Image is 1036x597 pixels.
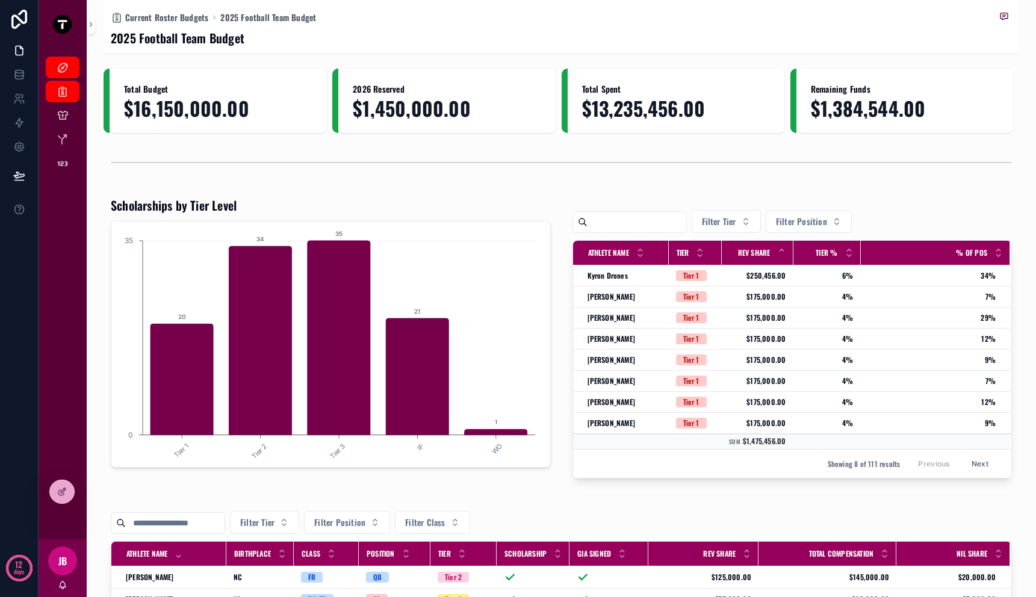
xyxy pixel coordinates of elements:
[302,549,320,558] span: Class
[963,454,997,473] button: Next
[766,210,852,233] button: Select Button
[801,397,854,407] a: 4%
[301,572,352,583] a: FR
[588,355,636,365] span: [PERSON_NAME]
[801,355,854,365] a: 4%
[15,558,22,571] p: 12
[124,97,312,119] span: $16,150,000.00
[956,248,987,258] span: % of Pos
[111,197,237,214] h1: Scholarships by Tier Level
[414,308,420,315] text: 21
[588,271,628,280] span: Kyron Drones
[729,376,786,386] a: $175,000.00
[588,271,662,280] a: Kyron Drones
[126,549,167,558] span: Athlete Name
[861,271,996,280] a: 34%
[861,376,996,386] span: 7%
[234,549,271,558] span: Birthplace
[405,516,445,528] span: Filter Class
[588,376,662,386] a: [PERSON_NAME]
[776,215,827,227] span: Filter Position
[328,442,347,460] text: Tier 3
[861,334,996,344] a: 12%
[801,418,854,428] span: 4%
[809,549,874,558] span: Total Compensation
[743,436,786,446] span: $1,475,456.00
[801,313,854,323] a: 4%
[683,354,699,365] div: Tier 1
[683,270,699,281] div: Tier 1
[125,236,133,245] tspan: 35
[126,572,174,582] span: [PERSON_NAME]
[676,312,715,323] a: Tier 1
[53,14,72,34] img: App logo
[588,313,636,323] span: [PERSON_NAME]
[234,572,242,582] span: NC
[811,83,999,95] span: Remaining Funds
[124,83,312,95] span: Total Budget
[353,97,541,119] span: $1,450,000.00
[738,248,771,258] span: Rev Share
[729,313,786,323] span: $175,000.00
[801,292,854,302] span: 4%
[438,572,489,583] a: Tier 2
[373,572,382,583] div: QB
[861,418,996,428] a: 9%
[677,248,689,258] span: Tier
[861,397,996,407] span: 12%
[395,511,470,534] button: Select Button
[250,442,268,460] text: Tier 2
[111,29,244,46] h1: 2025 Football Team Budget
[656,572,751,582] a: $125,000.00
[676,291,715,302] a: Tier 1
[234,572,287,582] a: NC
[676,397,715,407] a: Tier 1
[495,419,497,426] text: 1
[729,292,786,302] a: $175,000.00
[861,355,996,365] span: 9%
[676,270,715,281] a: Tier 1
[588,248,629,258] span: Athlete Name
[683,312,699,323] div: Tier 1
[128,430,133,439] tspan: 0
[588,355,662,365] a: [PERSON_NAME]
[490,442,504,456] text: WO
[173,442,190,459] text: Tier 1
[683,376,699,386] div: Tier 1
[588,292,636,302] span: [PERSON_NAME]
[588,334,636,344] span: [PERSON_NAME]
[178,313,185,320] text: 20
[729,355,786,365] a: $175,000.00
[240,516,275,528] span: Filter Tier
[256,235,264,243] text: 34
[220,11,316,23] span: 2025 Football Team Budget
[58,554,67,568] span: JB
[415,442,426,452] text: IF
[957,549,987,558] span: NIL Share
[676,354,715,365] a: Tier 1
[125,11,208,23] span: Current Roster Budgets
[111,11,208,23] a: Current Roster Budgets
[577,549,611,558] span: GIA Signed
[582,83,770,95] span: Total Spent
[703,549,736,558] span: Rev Share
[801,271,854,280] span: 6%
[729,438,740,446] small: Sum
[126,572,219,582] a: [PERSON_NAME]
[353,83,541,95] span: 2026 Reserved
[729,397,786,407] span: $175,000.00
[335,230,343,237] text: 35
[897,572,996,582] a: $20,000.00
[816,248,837,258] span: Tier %
[766,572,889,582] a: $145,000.00
[729,418,786,428] span: $175,000.00
[445,572,462,583] div: Tier 2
